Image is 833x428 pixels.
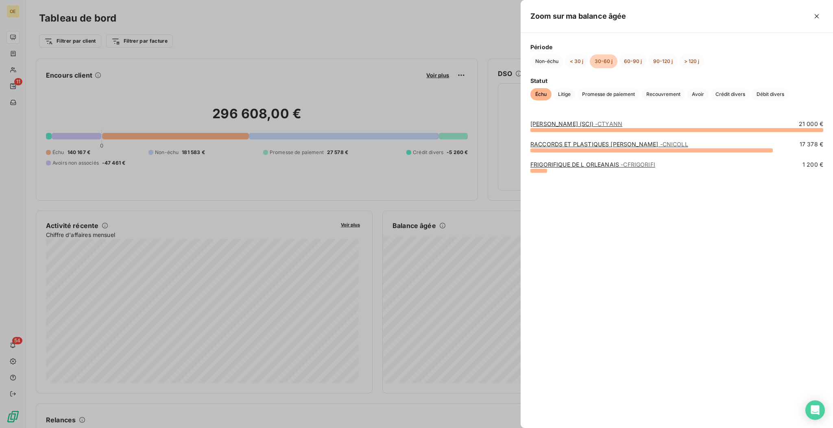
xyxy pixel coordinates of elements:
[805,400,825,420] div: Open Intercom Messenger
[530,43,823,51] span: Période
[530,141,688,148] a: RACCORDS ET PLASTIQUES [PERSON_NAME]
[530,161,655,168] a: FRIGORIFIQUE DE L ORLEANAIS
[648,54,678,68] button: 90-120 j
[530,88,552,100] button: Échu
[660,141,688,148] span: - CNICOLL
[590,54,617,68] button: 30-60 j
[799,120,823,128] span: 21 000 €
[752,88,789,100] button: Débit divers
[530,76,823,85] span: Statut
[553,88,576,100] button: Litige
[530,54,563,68] button: Non-échu
[595,120,622,127] span: - CTYANN
[621,161,655,168] span: - CFRIGORIFI
[679,54,704,68] button: > 120 j
[530,120,622,127] a: [PERSON_NAME] (SCI)
[711,88,750,100] button: Crédit divers
[802,161,823,169] span: 1 200 €
[800,140,823,148] span: 17 378 €
[565,54,588,68] button: < 30 j
[530,11,626,22] h5: Zoom sur ma balance âgée
[577,88,640,100] button: Promesse de paiement
[687,88,709,100] button: Avoir
[641,88,685,100] button: Recouvrement
[619,54,647,68] button: 60-90 j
